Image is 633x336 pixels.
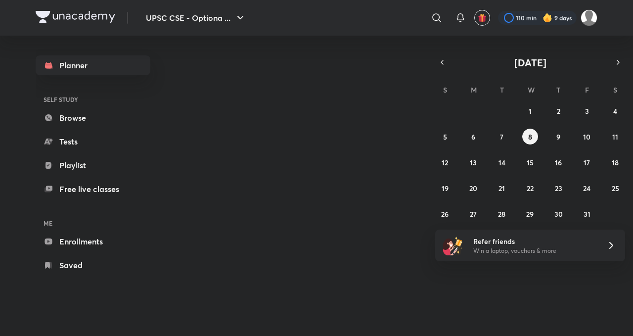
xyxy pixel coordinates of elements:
abbr: October 21, 2025 [498,184,505,193]
abbr: Wednesday [528,85,535,95]
span: [DATE] [514,56,546,69]
abbr: October 18, 2025 [612,158,619,167]
abbr: Friday [585,85,589,95]
button: October 14, 2025 [494,154,510,170]
a: Company Logo [36,11,115,25]
abbr: October 12, 2025 [442,158,448,167]
abbr: October 17, 2025 [584,158,590,167]
abbr: October 24, 2025 [583,184,590,193]
button: October 7, 2025 [494,129,510,144]
abbr: October 13, 2025 [470,158,477,167]
a: Enrollments [36,232,150,251]
h6: SELF STUDY [36,91,150,108]
button: October 26, 2025 [437,206,453,222]
button: October 5, 2025 [437,129,453,144]
button: October 9, 2025 [550,129,566,144]
a: Saved [36,255,150,275]
abbr: October 15, 2025 [527,158,534,167]
button: October 25, 2025 [607,180,623,196]
a: Planner [36,55,150,75]
button: October 23, 2025 [550,180,566,196]
button: October 30, 2025 [550,206,566,222]
abbr: October 23, 2025 [555,184,562,193]
img: streak [543,13,552,23]
button: October 15, 2025 [522,154,538,170]
abbr: October 9, 2025 [556,132,560,142]
button: October 3, 2025 [579,103,595,119]
p: Win a laptop, vouchers & more [473,246,595,255]
a: Browse [36,108,150,128]
abbr: October 7, 2025 [500,132,503,142]
h6: ME [36,215,150,232]
abbr: October 30, 2025 [554,209,563,219]
abbr: October 10, 2025 [583,132,590,142]
button: October 12, 2025 [437,154,453,170]
button: October 28, 2025 [494,206,510,222]
button: October 18, 2025 [607,154,623,170]
abbr: October 4, 2025 [613,106,617,116]
button: October 29, 2025 [522,206,538,222]
button: October 31, 2025 [579,206,595,222]
abbr: October 1, 2025 [529,106,532,116]
button: [DATE] [449,55,611,69]
button: October 19, 2025 [437,180,453,196]
button: October 21, 2025 [494,180,510,196]
abbr: October 6, 2025 [471,132,475,142]
button: October 24, 2025 [579,180,595,196]
button: October 4, 2025 [607,103,623,119]
h6: Refer friends [473,236,595,246]
abbr: Sunday [443,85,447,95]
img: kuldeep Ahir [581,9,597,26]
abbr: October 19, 2025 [442,184,449,193]
img: avatar [478,13,487,22]
abbr: October 16, 2025 [555,158,562,167]
button: avatar [474,10,490,26]
abbr: October 2, 2025 [557,106,560,116]
abbr: October 14, 2025 [498,158,505,167]
button: October 20, 2025 [465,180,481,196]
img: Company Logo [36,11,115,23]
button: UPSC CSE - Optiona ... [140,8,252,28]
a: Playlist [36,155,150,175]
a: Tests [36,132,150,151]
button: October 1, 2025 [522,103,538,119]
abbr: Thursday [556,85,560,95]
abbr: October 5, 2025 [443,132,447,142]
abbr: October 29, 2025 [526,209,534,219]
abbr: October 22, 2025 [527,184,534,193]
abbr: Monday [471,85,477,95]
button: October 2, 2025 [550,103,566,119]
abbr: October 25, 2025 [612,184,619,193]
a: Free live classes [36,179,150,199]
abbr: October 8, 2025 [528,132,532,142]
abbr: October 31, 2025 [584,209,590,219]
button: October 22, 2025 [522,180,538,196]
button: October 8, 2025 [522,129,538,144]
abbr: October 26, 2025 [441,209,449,219]
img: referral [443,236,463,255]
abbr: Saturday [613,85,617,95]
abbr: October 3, 2025 [585,106,589,116]
button: October 6, 2025 [465,129,481,144]
button: October 27, 2025 [465,206,481,222]
abbr: October 27, 2025 [470,209,477,219]
abbr: October 11, 2025 [612,132,618,142]
abbr: October 20, 2025 [469,184,477,193]
button: October 10, 2025 [579,129,595,144]
abbr: Tuesday [500,85,504,95]
abbr: October 28, 2025 [498,209,505,219]
button: October 17, 2025 [579,154,595,170]
button: October 16, 2025 [550,154,566,170]
button: October 13, 2025 [465,154,481,170]
button: October 11, 2025 [607,129,623,144]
